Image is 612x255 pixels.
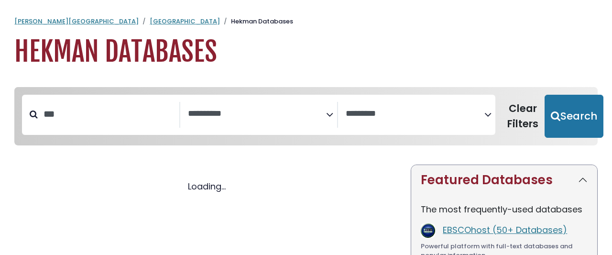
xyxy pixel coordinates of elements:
a: EBSCOhost (50+ Databases) [443,224,567,236]
a: [PERSON_NAME][GEOGRAPHIC_DATA] [14,17,139,26]
button: Featured Databases [411,165,597,195]
textarea: Search [188,109,327,119]
h1: Hekman Databases [14,36,598,68]
div: Loading... [14,180,399,193]
textarea: Search [346,109,484,119]
a: [GEOGRAPHIC_DATA] [150,17,220,26]
input: Search database by title or keyword [38,106,179,122]
li: Hekman Databases [220,17,293,26]
button: Clear Filters [501,95,545,138]
p: The most frequently-used databases [421,203,588,216]
button: Submit for Search Results [545,95,603,138]
nav: Search filters [14,87,598,145]
nav: breadcrumb [14,17,598,26]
